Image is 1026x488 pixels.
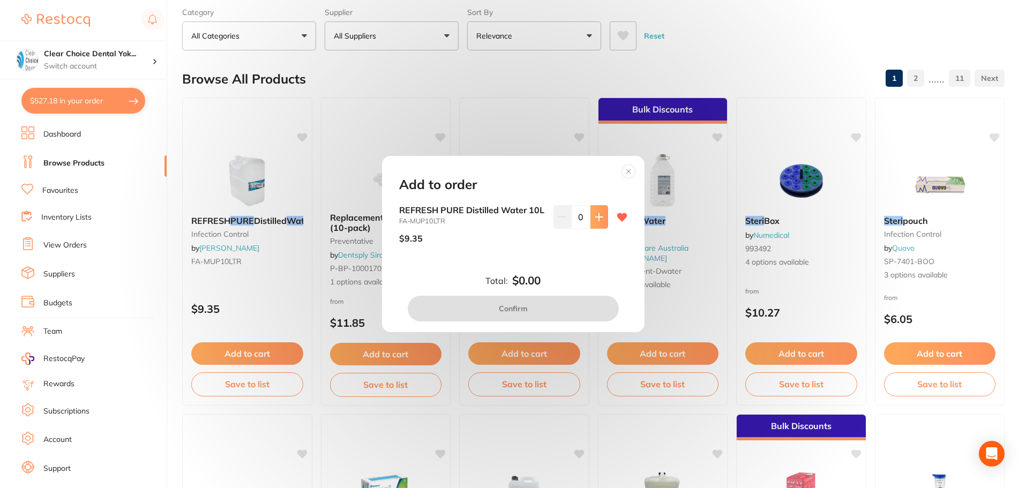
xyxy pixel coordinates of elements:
[408,296,619,321] button: Confirm
[399,205,545,215] b: REFRESH PURE Distilled Water 10L
[399,234,423,243] p: $9.35
[399,217,545,225] small: FA-MUP10LTR
[485,276,508,286] label: Total:
[979,441,1005,467] div: Open Intercom Messenger
[399,177,477,192] h2: Add to order
[512,274,541,287] b: $0.00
